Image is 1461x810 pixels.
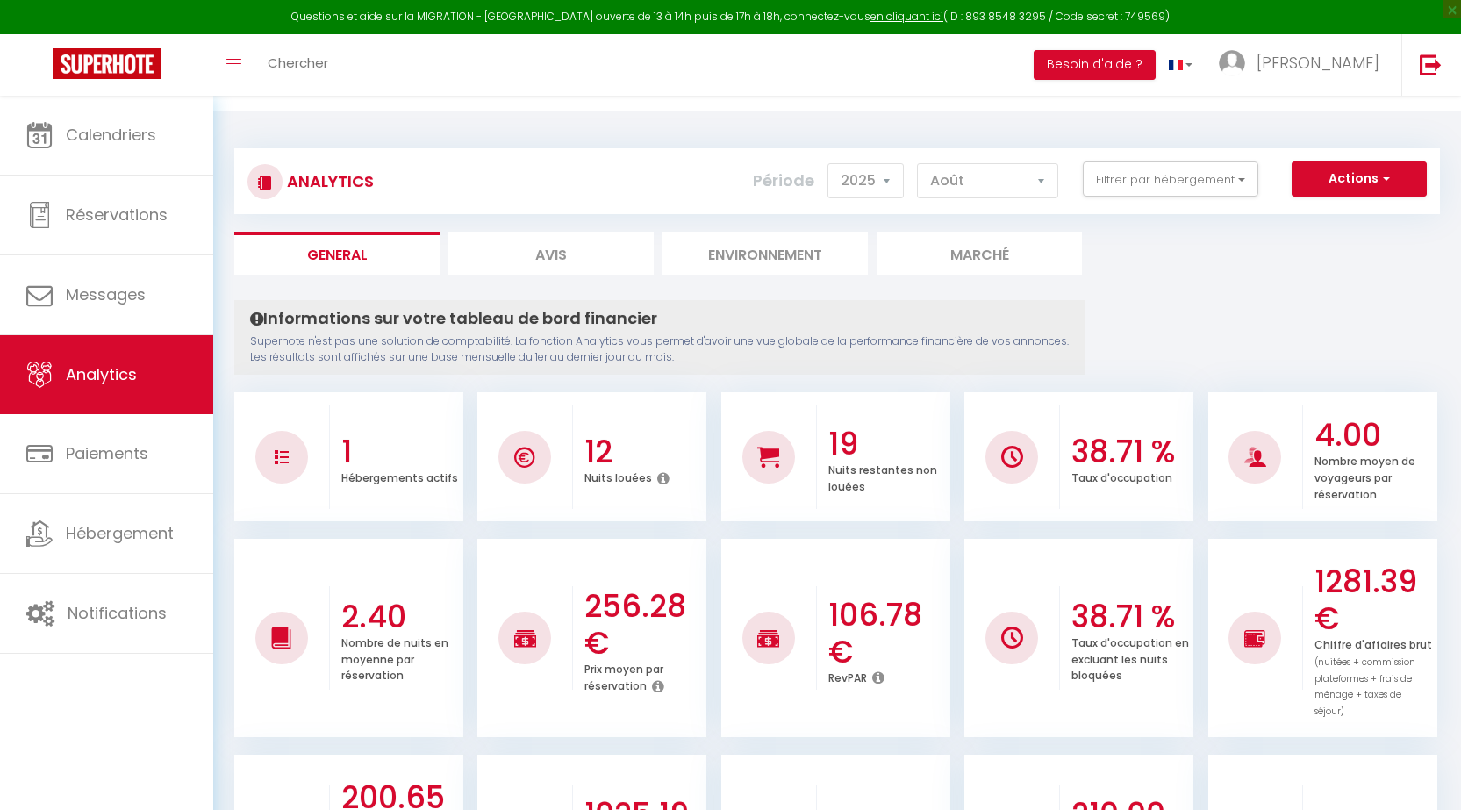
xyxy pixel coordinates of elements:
[584,588,702,662] h3: 256.28 €
[1001,627,1023,649] img: NO IMAGE
[66,124,156,146] span: Calendriers
[448,232,654,275] li: Avis
[828,667,867,685] p: RevPAR
[870,9,943,24] a: en cliquant ici
[268,54,328,72] span: Chercher
[341,434,459,470] h3: 1
[828,459,937,494] p: Nuits restantes non louées
[66,442,148,464] span: Paiements
[341,467,458,485] p: Hébergements actifs
[1314,656,1415,719] span: (nuitées + commission plateformes + frais de ménage + taxes de séjour)
[53,48,161,79] img: Super Booking
[66,522,174,544] span: Hébergement
[275,450,289,464] img: NO IMAGE
[828,597,946,670] h3: 106.78 €
[66,204,168,226] span: Réservations
[250,333,1069,367] p: Superhote n'est pas une solution de comptabilité. La fonction Analytics vous permet d'avoir une v...
[877,232,1082,275] li: Marché
[1219,50,1245,76] img: ...
[1034,50,1156,80] button: Besoin d'aide ?
[753,161,814,200] label: Période
[1314,634,1432,718] p: Chiffre d'affaires brut
[1071,434,1189,470] h3: 38.71 %
[1314,563,1432,637] h3: 1281.39 €
[68,602,167,624] span: Notifications
[1071,467,1172,485] p: Taux d'occupation
[250,309,1069,328] h4: Informations sur votre tableau de bord financier
[1083,161,1258,197] button: Filtrer par hébergement
[1387,736,1461,810] iframe: LiveChat chat widget
[1071,599,1189,635] h3: 38.71 %
[341,632,448,684] p: Nombre de nuits en moyenne par réservation
[66,363,137,385] span: Analytics
[1292,161,1427,197] button: Actions
[662,232,868,275] li: Environnement
[341,599,459,635] h3: 2.40
[254,34,341,96] a: Chercher
[584,658,663,693] p: Prix moyen par réservation
[1314,417,1432,454] h3: 4.00
[584,434,702,470] h3: 12
[1420,54,1442,75] img: logout
[1206,34,1401,96] a: ... [PERSON_NAME]
[1244,627,1266,649] img: NO IMAGE
[1071,632,1189,684] p: Taux d'occupation en excluant les nuits bloquées
[828,426,946,462] h3: 19
[584,467,652,485] p: Nuits louées
[234,232,440,275] li: General
[1314,450,1415,502] p: Nombre moyen de voyageurs par réservation
[283,161,374,201] h3: Analytics
[1257,52,1379,74] span: [PERSON_NAME]
[66,283,146,305] span: Messages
